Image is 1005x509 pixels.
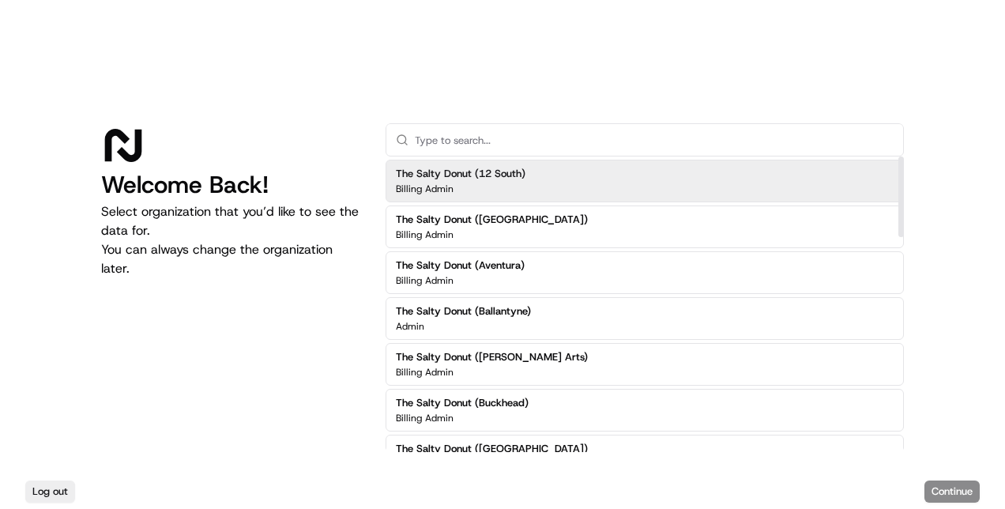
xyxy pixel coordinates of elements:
[396,213,588,227] h2: The Salty Donut ([GEOGRAPHIC_DATA])
[101,202,360,278] p: Select organization that you’d like to see the data for. You can always change the organization l...
[396,274,454,287] p: Billing Admin
[396,366,454,379] p: Billing Admin
[396,412,454,424] p: Billing Admin
[415,124,894,156] input: Type to search...
[396,183,454,195] p: Billing Admin
[396,350,588,364] h2: The Salty Donut ([PERSON_NAME] Arts)
[396,304,531,319] h2: The Salty Donut (Ballantyne)
[101,171,360,199] h1: Welcome Back!
[396,228,454,241] p: Billing Admin
[25,481,75,503] button: Log out
[396,320,424,333] p: Admin
[396,167,525,181] h2: The Salty Donut (12 South)
[396,396,529,410] h2: The Salty Donut (Buckhead)
[396,442,588,456] h2: The Salty Donut ([GEOGRAPHIC_DATA])
[396,258,525,273] h2: The Salty Donut (Aventura)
